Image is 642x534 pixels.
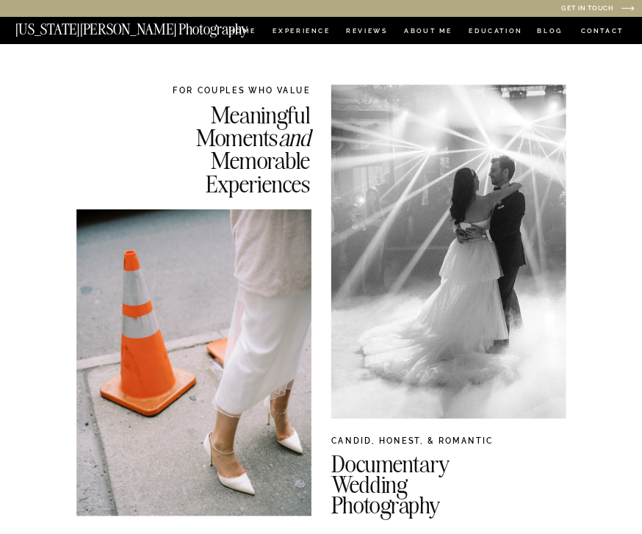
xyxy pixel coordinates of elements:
a: HOME [228,27,259,36]
h2: Meaningful Moments Memorable Experiences [141,103,310,195]
a: Experience [273,27,328,36]
a: CONTACT [580,25,624,37]
a: EDUCATION [468,27,524,36]
a: ABOUT ME [404,27,452,36]
a: REVIEWS [346,27,386,36]
h2: FOR COUPLES WHO VALUE [141,84,310,95]
i: and [278,123,311,152]
h2: CANDID, HONEST, & ROMANTIC [331,435,566,451]
a: BLOG [537,27,563,36]
a: Get in Touch [452,5,613,13]
a: [US_STATE][PERSON_NAME] Photography [15,22,284,31]
h2: Documentary Wedding Photography [331,454,614,508]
